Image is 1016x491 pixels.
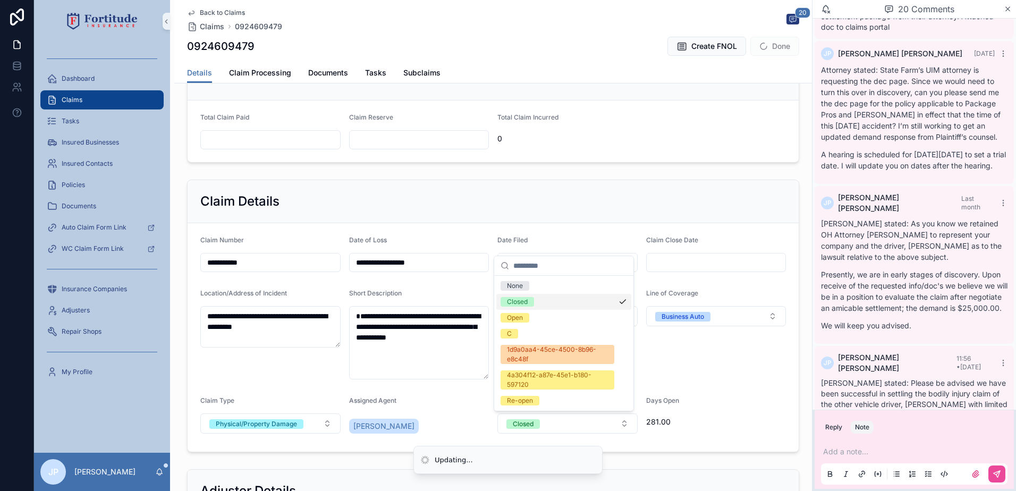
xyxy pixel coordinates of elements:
a: WC Claim Form Link [40,239,164,258]
span: Claims [62,96,82,104]
span: [PERSON_NAME] [PERSON_NAME] [838,192,961,214]
button: 20 [786,14,799,27]
span: JP [824,49,832,58]
div: 1d9a0aa4-45ce-4500-8b96-e8c48f [507,345,608,364]
a: Dashboard [40,69,164,88]
a: Insured Contacts [40,154,164,173]
span: 20 [795,7,810,18]
span: Claims [200,21,224,32]
div: Note [855,423,869,431]
button: Create FNOL [667,37,746,56]
span: Back to Claims [200,9,245,17]
span: Location/Address of Incident [200,289,287,297]
a: [PERSON_NAME] [349,419,419,434]
span: [PERSON_NAME] stated: Please be advised we have been successful in settling the bodily injury cla... [821,378,1007,451]
span: Claim Processing [229,67,291,78]
a: Documents [40,197,164,216]
span: 281.00 [646,417,786,427]
span: My Profile [62,368,92,376]
span: Subclaims [403,67,441,78]
img: App logo [67,13,138,30]
div: Physical/Property Damage [216,419,297,429]
span: Total Claim Paid [200,113,249,121]
div: Open [507,313,523,323]
span: Dashboard [62,74,95,83]
a: Insurance Companies [40,280,164,299]
div: Business Auto [662,312,704,321]
span: Date of Loss [349,236,387,244]
h2: Claim Details [200,193,280,210]
span: JP [48,465,58,478]
span: [PERSON_NAME] [PERSON_NAME] [838,48,962,59]
a: Claims [40,90,164,109]
a: Tasks [40,112,164,131]
span: JP [824,199,832,207]
span: Days Open [646,396,679,404]
a: Tasks [365,63,386,84]
span: Line of Coverage [646,289,698,297]
h1: 0924609479 [187,39,255,54]
span: 0 [497,133,638,144]
span: Tasks [365,67,386,78]
span: WC Claim Form Link [62,244,124,253]
div: Closed [513,419,534,429]
span: Adjusters [62,306,90,315]
a: 0924609479 [235,21,282,32]
a: Details [187,63,212,83]
a: Policies [40,175,164,194]
span: Insured Businesses [62,138,119,147]
div: Closed [507,297,528,307]
button: Select Button [497,413,638,434]
span: Date Filed [497,236,528,244]
span: [PERSON_NAME] [PERSON_NAME] [838,352,956,374]
div: C [507,329,512,338]
span: 20 Comments [898,3,954,15]
span: Repair Shops [62,327,101,336]
span: Tasks [62,117,79,125]
span: Claim Number [200,236,244,244]
span: Last month [961,194,980,211]
p: Attorney stated: State Farm’s UIM attorney is requesting the dec page. Since we would need to tur... [821,64,1007,142]
span: Claim Type [200,396,234,404]
p: [PERSON_NAME] stated: As you know we retained OH Attorney [PERSON_NAME] to represent your company... [821,218,1007,263]
button: Note [851,421,874,434]
a: Documents [308,63,348,84]
a: Back to Claims [187,9,245,17]
p: [PERSON_NAME] [74,467,136,477]
div: Suggestions [494,276,633,411]
span: Documents [308,67,348,78]
div: scrollable content [34,43,170,395]
span: Short Description [349,289,402,297]
span: Insured Contacts [62,159,113,168]
a: Adjusters [40,301,164,320]
p: Presently, we are in early stages of discovery. Upon receive of the requested info/doc's we belie... [821,269,1007,314]
div: Updating... [435,455,473,465]
span: JP [824,359,832,367]
p: We will keep you advised. [821,320,1007,331]
a: My Profile [40,362,164,382]
a: Claims [187,21,224,32]
span: 11:56 • [DATE] [956,354,981,371]
span: [DATE] [974,49,995,57]
span: Create FNOL [691,41,737,52]
a: Subclaims [403,63,441,84]
button: Select Button [200,413,341,434]
span: Policies [62,181,85,189]
span: Insurance Companies [62,285,127,293]
a: Auto Claim Form Link [40,218,164,237]
p: A hearing is scheduled for [DATE][DATE] to set a trial date. I will update you on dates after the... [821,149,1007,171]
span: Documents [62,202,96,210]
div: 4a304f12-a87e-45e1-b180-597120 [507,370,608,390]
span: Auto Claim Form Link [62,223,126,232]
span: Claim Reserve [349,113,393,121]
button: Reply [821,421,846,434]
span: Total Claim Incurred [497,113,558,121]
span: Details [187,67,212,78]
div: Re-open [507,396,533,405]
span: Claim Close Date [646,236,698,244]
div: None [507,281,523,291]
span: [PERSON_NAME] [353,421,414,431]
a: Insured Businesses [40,133,164,152]
span: Assigned Agent [349,396,396,404]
